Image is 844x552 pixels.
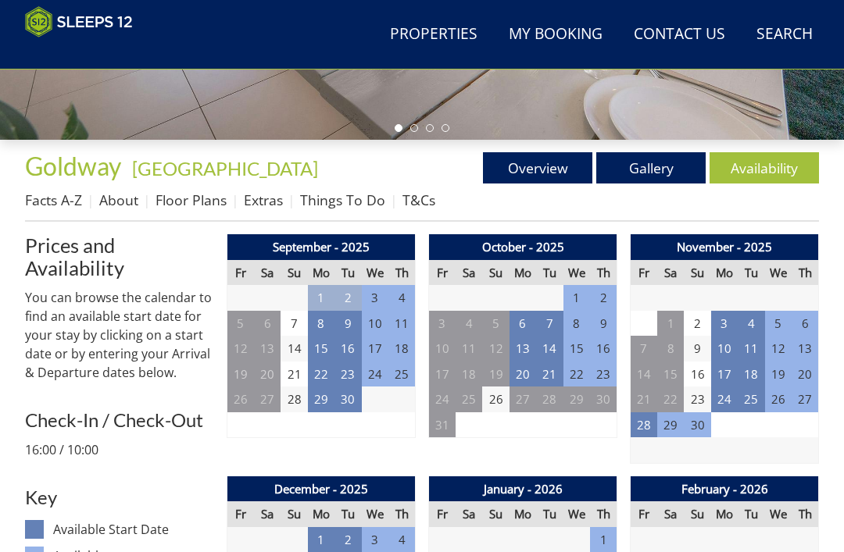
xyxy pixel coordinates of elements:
[388,501,415,527] th: Th
[765,311,792,337] td: 5
[765,386,792,412] td: 26
[711,361,738,387] td: 17
[711,260,738,286] th: Mo
[281,501,307,527] th: Su
[25,440,214,459] p: 16:00 / 10:00
[563,260,590,286] th: We
[25,288,214,382] p: You can browse the calendar to find an available start date for your stay by clicking on a start ...
[308,260,334,286] th: Mo
[227,501,254,527] th: Fr
[281,260,307,286] th: Su
[631,412,657,438] td: 28
[334,285,361,311] td: 2
[563,501,590,527] th: We
[308,311,334,337] td: 8
[738,361,764,387] td: 18
[631,260,657,286] th: Fr
[429,336,456,361] td: 10
[99,191,138,209] a: About
[590,285,617,311] td: 2
[628,17,731,52] a: Contact Us
[684,361,710,387] td: 16
[254,336,281,361] td: 13
[384,17,484,52] a: Properties
[429,260,456,286] th: Fr
[792,386,818,412] td: 27
[765,361,792,387] td: 19
[334,260,361,286] th: Tu
[388,361,415,387] td: 25
[25,234,214,278] a: Prices and Availability
[25,410,214,430] h3: Check-In / Check-Out
[657,260,684,286] th: Sa
[765,501,792,527] th: We
[362,361,388,387] td: 24
[563,361,590,387] td: 22
[429,476,617,502] th: January - 2026
[227,311,254,337] td: 5
[53,520,214,539] dd: Available Start Date
[738,336,764,361] td: 11
[227,234,416,260] th: September - 2025
[362,285,388,311] td: 3
[482,386,509,412] td: 26
[590,311,617,337] td: 9
[482,311,509,337] td: 5
[25,487,214,507] h3: Key
[362,501,388,527] th: We
[792,311,818,337] td: 6
[563,336,590,361] td: 15
[456,386,482,412] td: 25
[590,336,617,361] td: 16
[402,191,435,209] a: T&Cs
[657,501,684,527] th: Sa
[684,501,710,527] th: Su
[254,386,281,412] td: 27
[362,336,388,361] td: 17
[308,285,334,311] td: 1
[684,260,710,286] th: Su
[482,260,509,286] th: Su
[25,6,133,37] img: Sleeps 12
[456,361,482,387] td: 18
[738,501,764,527] th: Tu
[429,501,456,527] th: Fr
[308,361,334,387] td: 22
[711,501,738,527] th: Mo
[536,311,563,337] td: 7
[362,311,388,337] td: 10
[792,361,818,387] td: 20
[536,501,563,527] th: Tu
[132,157,318,180] a: [GEOGRAPHIC_DATA]
[657,412,684,438] td: 29
[25,151,121,181] span: Goldway
[563,311,590,337] td: 8
[308,386,334,412] td: 29
[631,336,657,361] td: 7
[334,361,361,387] td: 23
[750,17,819,52] a: Search
[510,260,536,286] th: Mo
[657,386,684,412] td: 22
[300,191,385,209] a: Things To Do
[227,476,416,502] th: December - 2025
[711,311,738,337] td: 3
[281,361,307,387] td: 21
[536,260,563,286] th: Tu
[334,501,361,527] th: Tu
[631,476,819,502] th: February - 2026
[25,191,82,209] a: Facts A-Z
[631,501,657,527] th: Fr
[596,152,706,183] a: Gallery
[334,386,361,412] td: 30
[25,151,126,181] a: Goldway
[738,386,764,412] td: 25
[684,336,710,361] td: 9
[429,311,456,337] td: 3
[429,386,456,412] td: 24
[590,501,617,527] th: Th
[482,336,509,361] td: 12
[308,336,334,361] td: 15
[738,260,764,286] th: Tu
